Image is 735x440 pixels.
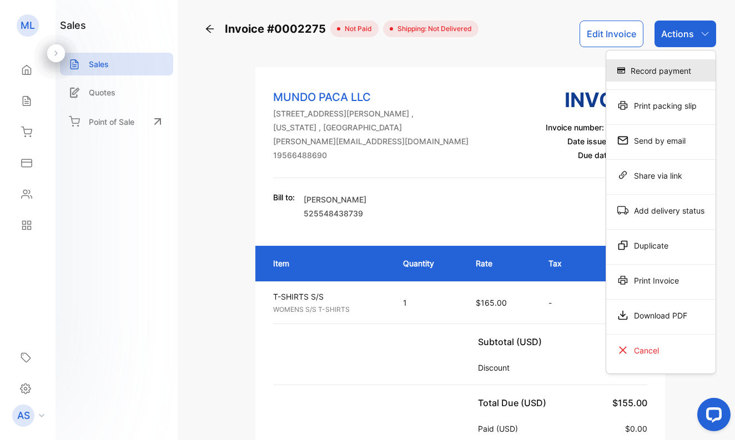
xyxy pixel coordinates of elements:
div: Record payment [606,59,716,82]
div: Print Invoice [606,269,716,291]
div: Share via link [606,164,716,186]
p: Sales [89,58,109,70]
h1: sales [60,18,86,33]
iframe: LiveChat chat widget [688,393,735,440]
div: Add delivery status [606,199,716,221]
p: MUNDO PACA LLC [273,89,469,105]
p: Amount [597,257,647,269]
span: Invoice #0002275 [225,21,330,37]
p: Subtotal (USD) [478,335,546,348]
p: AS [17,408,30,423]
span: $165.00 [476,298,507,307]
div: Cancel [606,339,716,361]
p: Tax [548,257,575,269]
p: Total Due (USD) [478,396,551,409]
span: Shipping: Not Delivered [393,24,472,34]
div: Print packing slip [606,94,716,117]
div: Duplicate [606,234,716,256]
p: 1 [403,297,454,308]
span: $0.00 [625,424,647,433]
a: Sales [60,53,173,75]
button: Edit Invoice [580,21,643,47]
p: [STREET_ADDRESS][PERSON_NAME] , [273,108,469,119]
p: T-SHIRTS S/S [273,291,383,302]
p: Quotes [89,87,115,98]
p: - [548,297,575,308]
p: Item [273,257,381,269]
p: Quantity [403,257,454,269]
p: 19566488690 [273,149,469,161]
p: WOMENS S/S T-SHIRTS [273,305,383,315]
span: Date issued: [567,136,613,146]
p: [PERSON_NAME] [304,194,366,205]
span: not paid [340,24,372,34]
span: Due date: [578,150,613,160]
p: Paid (USD) [478,423,522,434]
p: [US_STATE] , [GEOGRAPHIC_DATA] [273,122,469,133]
p: ML [21,18,35,33]
p: Bill to: [273,191,295,203]
div: Send by email [606,129,716,151]
p: Actions [661,27,694,41]
h3: Invoice [546,85,647,115]
p: Rate [476,257,526,269]
p: Discount [478,362,514,373]
span: Invoice number: [546,123,604,132]
button: Actions [655,21,716,47]
a: Point of Sale [60,109,173,134]
p: Point of Sale [89,116,134,128]
a: Quotes [60,81,173,104]
p: [PERSON_NAME][EMAIL_ADDRESS][DOMAIN_NAME] [273,135,469,147]
p: 525548438739 [304,208,366,219]
div: Download PDF [606,304,716,326]
span: $155.00 [612,397,647,408]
